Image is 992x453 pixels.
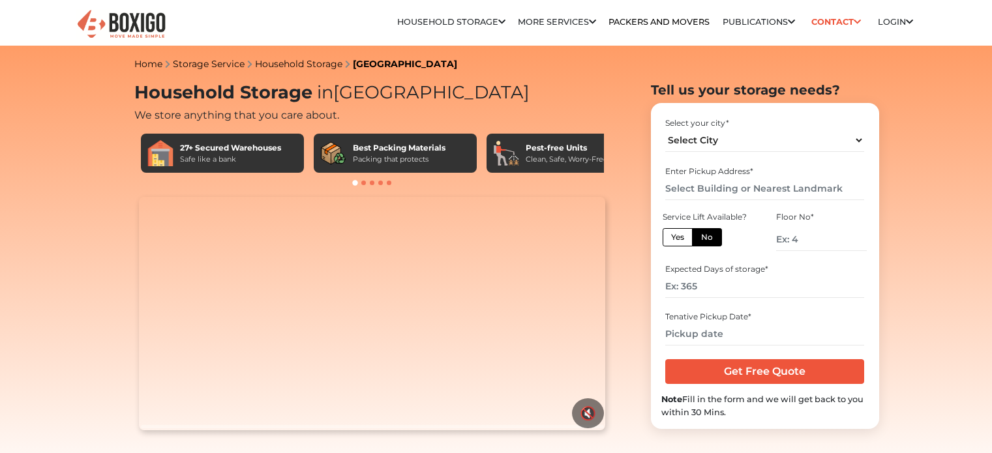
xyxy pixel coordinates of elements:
[139,197,605,430] video: Your browser does not support the video tag.
[76,8,167,40] img: Boxigo
[776,211,866,223] div: Floor No
[353,154,445,165] div: Packing that protects
[665,359,864,384] input: Get Free Quote
[518,17,596,27] a: More services
[609,17,710,27] a: Packers and Movers
[665,323,864,345] input: Pickup date
[665,263,864,275] div: Expected Days of storage
[173,58,245,70] a: Storage Service
[526,154,608,165] div: Clean, Safe, Worry-Free
[776,228,866,251] input: Ex: 4
[663,228,693,246] label: Yes
[692,228,722,246] label: No
[493,140,519,166] img: Pest-free Units
[180,154,281,165] div: Safe like a bank
[665,117,864,129] div: Select your city
[320,140,346,166] img: Best Packing Materials
[134,58,162,70] a: Home
[526,142,608,154] div: Pest-free Units
[723,17,795,27] a: Publications
[807,12,865,32] a: Contact
[255,58,342,70] a: Household Storage
[663,211,753,223] div: Service Lift Available?
[665,166,864,177] div: Enter Pickup Address
[878,17,913,27] a: Login
[665,275,864,298] input: Ex: 365
[134,109,339,121] span: We store anything that you care about.
[353,142,445,154] div: Best Packing Materials
[665,177,864,200] input: Select Building or Nearest Landmark
[572,398,604,428] button: 🔇
[353,58,457,70] a: [GEOGRAPHIC_DATA]
[134,82,610,104] h1: Household Storage
[317,81,333,103] span: in
[665,311,864,323] div: Tenative Pickup Date
[661,394,682,404] b: Note
[397,17,505,27] a: Household Storage
[180,142,281,154] div: 27+ Secured Warehouses
[312,81,530,103] span: [GEOGRAPHIC_DATA]
[147,140,173,166] img: 27+ Secured Warehouses
[651,82,879,98] h2: Tell us your storage needs?
[661,393,869,418] div: Fill in the form and we will get back to you within 30 Mins.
